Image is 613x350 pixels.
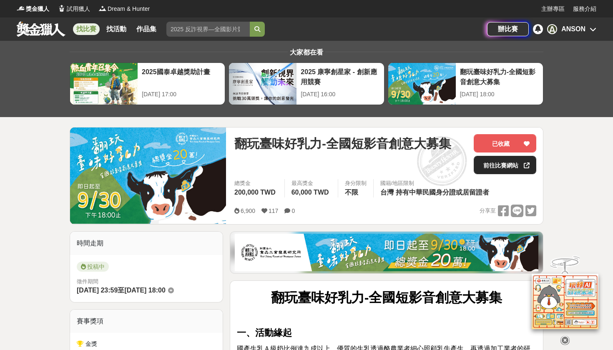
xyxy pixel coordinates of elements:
[166,22,250,37] input: 2025 反詐視界—全國影片競賽
[288,49,325,56] span: 大家都在看
[77,287,118,294] span: [DATE] 23:59
[229,62,384,105] a: 2025 康寧創星家 - 創新應用競賽[DATE] 16:00
[58,5,90,13] a: Logo試用獵人
[234,189,276,196] span: 200,000 TWD
[98,5,150,13] a: LogoDream & Hunter
[291,207,295,214] span: 0
[241,207,255,214] span: 6,900
[124,287,165,294] span: [DATE] 18:00
[480,205,496,217] span: 分享至
[235,234,538,271] img: 1c81a89c-c1b3-4fd6-9c6e-7d29d79abef5.jpg
[271,290,502,305] strong: 翻玩臺味好乳力-全國短影音創意大募集
[291,179,331,187] span: 最高獎金
[532,274,598,329] img: d2146d9a-e6f6-4337-9592-8cefde37ba6b.png
[142,90,221,99] div: [DATE] 17:00
[345,179,367,187] div: 身分限制
[396,189,489,196] span: 持有中華民國身分證或居留證者
[474,156,536,174] a: 前往比賽網站
[77,262,109,272] span: 投稿中
[98,4,107,12] img: Logo
[108,5,150,13] span: Dream & Hunter
[26,5,49,13] span: 獎金獵人
[460,67,539,86] div: 翻玩臺味好乳力-全國短影音創意大募集
[17,4,25,12] img: Logo
[561,24,585,34] div: ANSON
[301,67,379,86] div: 2025 康寧創星家 - 創新應用競賽
[237,327,292,338] strong: 一、活動緣起
[487,22,529,36] a: 辦比賽
[388,62,543,105] a: 翻玩臺味好乳力-全國短影音創意大募集[DATE] 18:00
[474,134,536,152] button: 已收藏
[70,127,226,224] img: Cover Image
[460,90,539,99] div: [DATE] 18:00
[269,207,278,214] span: 117
[70,232,223,255] div: 時間走期
[301,90,379,99] div: [DATE] 16:00
[380,189,394,196] span: 台灣
[67,5,90,13] span: 試用獵人
[118,287,124,294] span: 至
[234,179,278,187] span: 總獎金
[142,67,221,86] div: 2025國泰卓越獎助計畫
[70,62,225,105] a: 2025國泰卓越獎助計畫[DATE] 17:00
[380,179,491,187] div: 國籍/地區限制
[73,23,100,35] a: 找比賽
[234,134,451,153] span: 翻玩臺味好乳力-全國短影音創意大募集
[17,5,49,13] a: Logo獎金獵人
[541,5,565,13] a: 主辦專區
[291,189,329,196] span: 60,000 TWD
[345,189,358,196] span: 不限
[77,278,98,285] span: 徵件期間
[70,310,223,333] div: 賽事獎項
[103,23,130,35] a: 找活動
[133,23,160,35] a: 作品集
[85,340,97,347] span: 金獎
[547,24,557,34] div: A
[573,5,596,13] a: 服務介紹
[58,4,66,12] img: Logo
